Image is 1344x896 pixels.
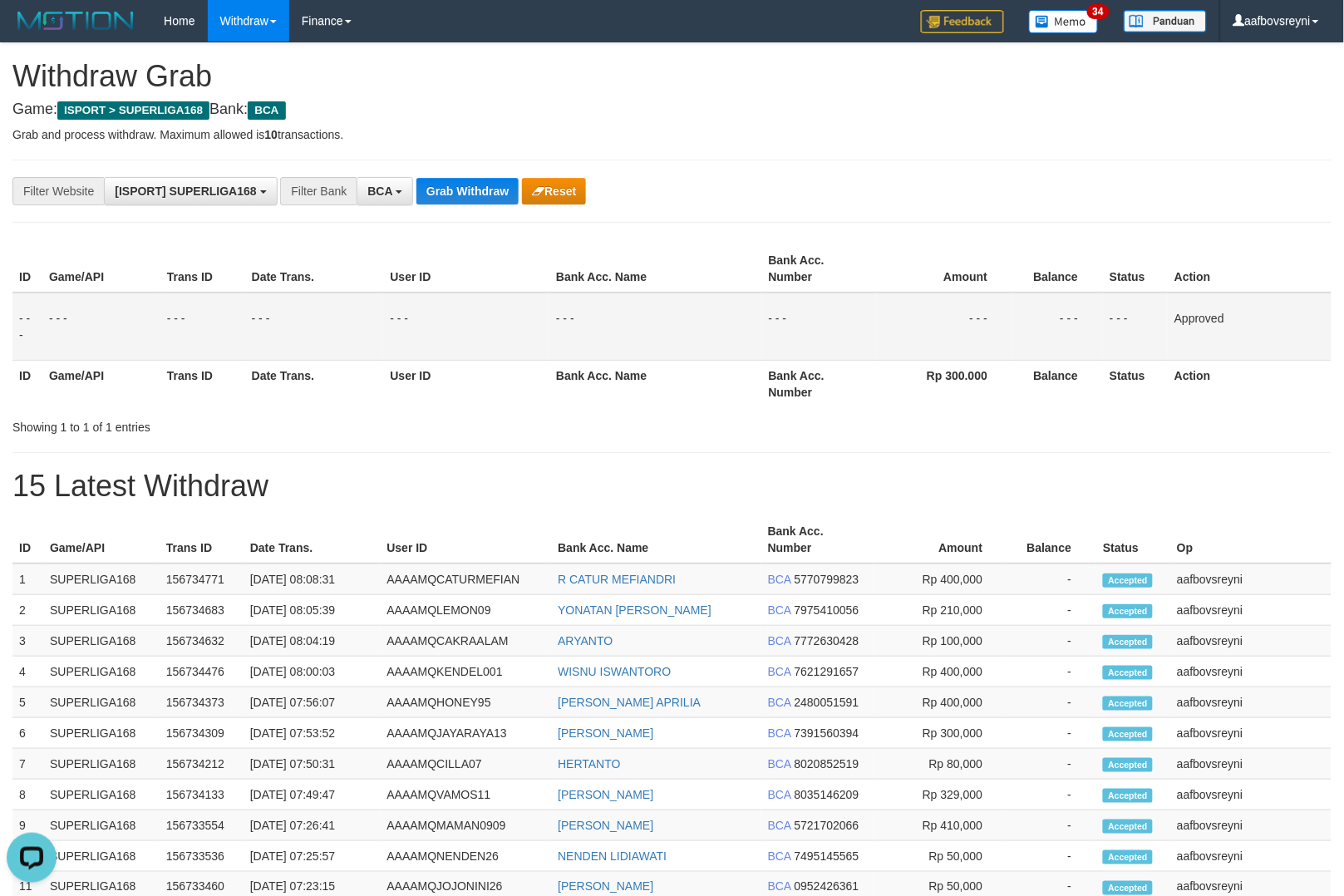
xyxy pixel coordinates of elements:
td: SUPERLIGA168 [43,595,160,626]
td: 156734632 [160,626,244,657]
td: Rp 400,000 [874,564,1008,595]
td: - [1007,657,1096,687]
td: 1 [12,564,43,595]
a: [PERSON_NAME] [558,880,653,894]
td: AAAAMQLEMON09 [380,595,551,626]
span: Accepted [1103,820,1153,834]
td: SUPERLIGA168 [43,626,160,657]
button: BCA [357,177,413,205]
span: BCA [768,880,791,894]
td: - - - [762,293,877,361]
td: AAAAMQNENDEN26 [380,841,551,872]
td: - - - [1103,293,1168,361]
span: Copy 8020852519 to clipboard [795,757,859,770]
span: Copy 7391560394 to clipboard [795,726,859,740]
span: Accepted [1103,574,1153,588]
span: Copy 5770799823 to clipboard [795,573,859,586]
td: 156734373 [160,687,244,718]
strong: 10 [264,128,278,141]
td: - - - [42,293,160,361]
td: - - - [12,293,42,361]
span: Copy 7495145565 to clipboard [795,849,859,863]
th: Balance [1007,516,1096,564]
a: R CATUR MEFIANDRI [558,573,676,586]
td: 7 [12,749,43,780]
td: - - - [245,293,384,361]
td: 156734771 [160,564,244,595]
td: AAAAMQKENDEL001 [380,657,551,687]
a: WISNU ISWANTORO [558,665,671,678]
span: Accepted [1103,727,1153,741]
th: Status [1103,245,1168,293]
td: 156733554 [160,810,244,841]
span: Copy 8035146209 to clipboard [795,788,859,801]
h1: Withdraw Grab [12,60,1332,93]
th: Date Trans. [245,245,384,293]
th: User ID [383,360,549,407]
img: Feedback.jpg [921,10,1004,33]
td: Rp 300,000 [874,718,1008,749]
td: 156734683 [160,595,244,626]
td: 156734133 [160,780,244,810]
th: User ID [380,516,551,564]
td: 2 [12,595,43,626]
td: [DATE] 07:49:47 [244,780,381,810]
span: BCA [768,634,791,647]
td: aafbovsreyni [1170,718,1332,749]
td: - [1007,595,1096,626]
a: [PERSON_NAME] APRILIA [558,696,701,709]
td: Rp 210,000 [874,595,1008,626]
img: MOTION_logo.png [12,8,139,33]
span: [ISPORT] SUPERLIGA168 [115,185,256,198]
td: aafbovsreyni [1170,595,1332,626]
span: Copy 7975410056 to clipboard [795,603,859,617]
td: Rp 400,000 [874,657,1008,687]
td: - [1007,749,1096,780]
th: Bank Acc. Number [761,516,874,564]
td: SUPERLIGA168 [43,687,160,718]
a: YONATAN [PERSON_NAME] [558,603,711,617]
a: HERTANTO [558,757,620,770]
td: AAAAMQHONEY95 [380,687,551,718]
th: Bank Acc. Name [549,360,762,407]
td: - - - [1012,293,1103,361]
td: AAAAMQJAYARAYA13 [380,718,551,749]
td: Rp 50,000 [874,841,1008,872]
td: 5 [12,687,43,718]
span: BCA [768,819,791,832]
td: - [1007,780,1096,810]
span: BCA [768,696,791,709]
td: - - - [549,293,762,361]
th: Date Trans. [244,516,381,564]
th: Balance [1012,245,1103,293]
button: Grab Withdraw [416,178,519,204]
p: Grab and process withdraw. Maximum allowed is transactions. [12,126,1332,143]
span: BCA [367,185,392,198]
th: Bank Acc. Name [549,245,762,293]
span: Accepted [1103,758,1153,772]
td: 6 [12,718,43,749]
span: BCA [768,849,791,863]
th: Balance [1012,360,1103,407]
td: aafbovsreyni [1170,841,1332,872]
img: Button%20Memo.svg [1029,10,1099,33]
div: Filter Website [12,177,104,205]
a: [PERSON_NAME] [558,726,653,740]
th: Trans ID [160,516,244,564]
span: Accepted [1103,850,1153,864]
span: BCA [768,788,791,801]
td: [DATE] 07:25:57 [244,841,381,872]
td: Rp 400,000 [874,687,1008,718]
button: Reset [522,178,586,204]
td: SUPERLIGA168 [43,718,160,749]
td: AAAAMQVAMOS11 [380,780,551,810]
a: NENDEN LIDIAWATI [558,849,667,863]
td: SUPERLIGA168 [43,657,160,687]
td: SUPERLIGA168 [43,564,160,595]
span: Copy 2480051591 to clipboard [795,696,859,709]
td: 156734476 [160,657,244,687]
td: aafbovsreyni [1170,687,1332,718]
td: AAAAMQCAKRAALAM [380,626,551,657]
th: Amount [874,516,1008,564]
td: SUPERLIGA168 [43,749,160,780]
